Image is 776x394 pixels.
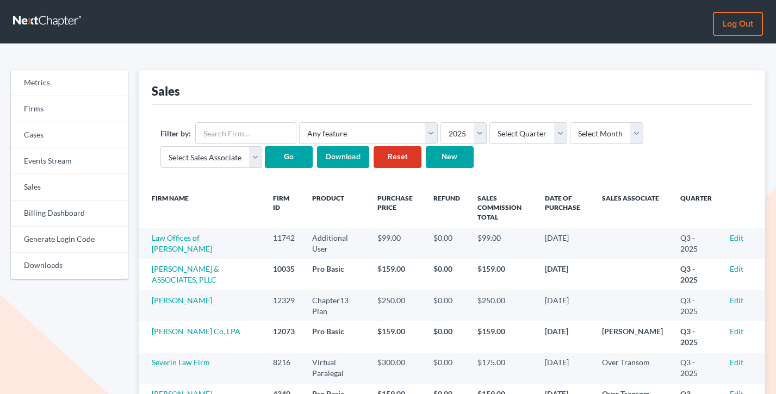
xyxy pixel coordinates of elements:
td: Pro Basic [303,321,369,352]
td: 8216 [264,353,304,384]
td: $300.00 [369,353,425,384]
a: Severin Law Firm [152,358,210,367]
a: Log out [713,12,763,36]
a: Downloads [11,253,128,279]
td: $0.00 [425,290,469,321]
td: $159.00 [369,321,425,352]
td: $159.00 [369,259,425,290]
td: Q3 - 2025 [672,228,721,259]
td: $0.00 [425,353,469,384]
a: Edit [730,327,743,336]
a: Cases [11,122,128,148]
a: Metrics [11,70,128,96]
a: [PERSON_NAME] [152,296,212,305]
td: 12073 [264,321,304,352]
th: Firm Name [139,187,264,228]
td: $99.00 [469,228,537,259]
td: Additional User [303,228,369,259]
th: Sales Associate [593,187,672,228]
a: Generate Login Code [11,227,128,253]
div: Sales [152,83,180,99]
a: Law Offices of [PERSON_NAME] [152,233,212,253]
a: Edit [730,264,743,273]
th: Sales Commission Total [469,187,537,228]
label: Filter by: [160,128,191,139]
a: Edit [730,296,743,305]
a: Events Stream [11,148,128,174]
th: Date of Purchase [536,187,593,228]
a: [PERSON_NAME] Co, LPA [152,327,240,336]
td: Pro Basic [303,259,369,290]
td: $0.00 [425,228,469,259]
td: 11742 [264,228,304,259]
th: Product [303,187,369,228]
td: Q3 - 2025 [672,290,721,321]
th: Refund [425,187,469,228]
a: Edit [730,358,743,367]
a: Reset [374,146,421,168]
td: [DATE] [536,353,593,384]
td: [DATE] [536,321,593,352]
td: $250.00 [369,290,425,321]
th: Quarter [672,187,721,228]
td: 10035 [264,259,304,290]
td: [DATE] [536,259,593,290]
td: Chapter13 Plan [303,290,369,321]
th: Purchase Price [369,187,425,228]
td: Q3 - 2025 [672,321,721,352]
a: Billing Dashboard [11,201,128,227]
td: $159.00 [469,321,537,352]
td: [PERSON_NAME] [593,321,672,352]
a: Firms [11,96,128,122]
input: Go [265,146,313,168]
td: $0.00 [425,321,469,352]
td: $175.00 [469,353,537,384]
td: $250.00 [469,290,537,321]
td: [DATE] [536,228,593,259]
td: [DATE] [536,290,593,321]
td: Q3 - 2025 [672,353,721,384]
th: Firm ID [264,187,304,228]
a: [PERSON_NAME] & ASSOCIATES, PLLC [152,264,219,284]
a: Sales [11,174,128,201]
a: Edit [730,233,743,242]
input: Download [317,146,369,168]
td: $159.00 [469,259,537,290]
td: 12329 [264,290,304,321]
td: $0.00 [425,259,469,290]
input: Search Firm... [195,122,296,144]
a: New [426,146,474,168]
td: Over Transom [593,353,672,384]
td: $99.00 [369,228,425,259]
td: Virtual Paralegal [303,353,369,384]
td: Q3 - 2025 [672,259,721,290]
